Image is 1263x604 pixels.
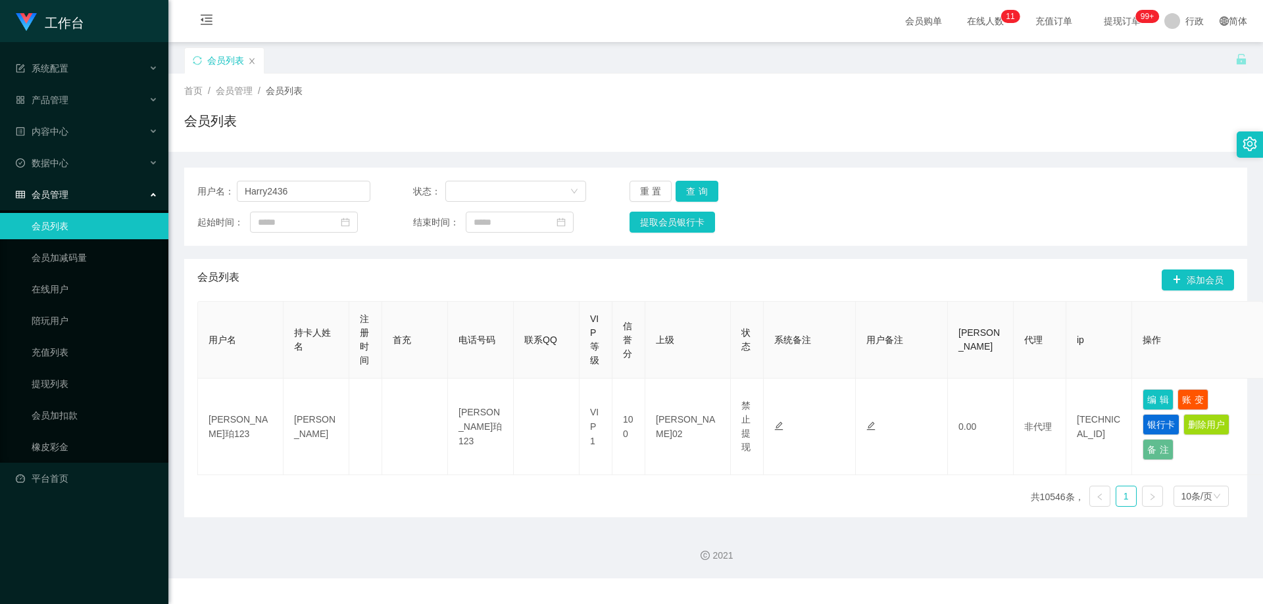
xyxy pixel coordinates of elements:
[1104,16,1141,26] font: 提现订单
[248,57,256,65] i: 图标： 关闭
[32,63,68,74] font: 系统配置
[32,276,158,302] a: 在线用户
[197,186,234,197] font: 用户名：
[32,402,158,429] a: 会员加扣款
[958,421,976,432] font: 0.00
[623,321,632,359] font: 信誉分
[413,186,441,197] font: 状态：
[1142,486,1163,507] li: 下一页
[16,127,25,136] i: 图标：个人资料
[1229,16,1247,26] font: 简体
[193,56,202,65] i: 图标：同步
[197,271,239,283] font: 会员列表
[1143,414,1179,435] button: 银行卡
[570,187,578,197] i: 图标： 下
[32,189,68,200] font: 会员管理
[623,414,633,439] font: 100
[1235,53,1247,65] i: 图标： 解锁
[258,85,260,96] font: /
[32,244,158,271] a: 会员加减码量
[360,314,369,365] font: 注册时间
[16,95,25,105] i: 图标: appstore-o
[184,114,237,128] font: 会员列表
[16,16,84,26] a: 工作台
[458,407,502,446] font: [PERSON_NAME]珀123
[1143,335,1161,345] font: 操作
[294,327,331,352] font: 持卡人姓名
[524,335,557,345] font: 联系QQ
[1177,389,1208,410] button: 账变
[967,16,1004,26] font: 在线人数
[630,181,672,202] button: 重置
[958,327,1000,352] font: [PERSON_NAME]
[207,55,244,66] font: 会员列表
[45,16,84,30] font: 工作台
[590,407,599,446] font: VIP1
[184,85,203,96] font: 首页
[590,314,599,365] font: VIP等级
[16,465,158,492] a: 图标：仪表板平台首页
[16,13,37,32] img: logo.9652507e.png
[1024,421,1052,432] font: 非代理
[1243,137,1257,151] i: 图标：设置
[866,335,903,345] font: 用户备注
[184,1,229,43] i: 图标: 菜单折叠
[32,213,158,239] a: 会员列表
[393,335,411,345] font: 首充
[1213,492,1221,501] i: 图标： 下
[1001,10,1020,23] sup: 11
[1077,414,1120,439] font: [TECHNICAL_ID]
[266,85,303,96] font: 会员列表
[16,158,25,168] i: 图标: 检查-圆圈-o
[216,85,253,96] font: 会员管理
[32,339,158,365] a: 充值列表
[1149,493,1156,501] i: 图标： 右
[32,371,158,397] a: 提现列表
[866,421,876,430] i: 图标：编辑
[16,64,25,73] i: 图标： 表格
[208,85,210,96] font: /
[656,414,715,439] font: [PERSON_NAME]02
[1035,16,1072,26] font: 充值订单
[774,421,783,430] i: 图标：编辑
[1181,491,1212,501] font: 10条/页
[197,217,243,227] font: 起始时间：
[1141,12,1154,21] font: 99+
[741,400,751,452] font: 禁止提现
[458,335,495,345] font: 电话号码
[32,95,68,105] font: 产品管理
[1181,486,1212,506] div: 10条/页
[557,218,566,227] i: 图标：日历
[294,414,335,439] font: [PERSON_NAME]
[1124,491,1129,501] font: 1
[32,126,68,137] font: 内容中心
[32,434,158,460] a: 橡皮彩金
[1220,16,1229,26] i: 图标: 全球
[16,190,25,199] i: 图标： 表格
[905,16,942,26] font: 会员购单
[1183,414,1229,435] button: 删除用户
[1185,16,1204,26] font: 行政
[1162,269,1234,290] button: 图标: 加号添加会员
[1077,335,1084,345] font: ip
[630,212,715,233] button: 提取会员银行卡
[209,335,236,345] font: 用户名
[741,327,751,352] font: 状态
[32,308,158,334] a: 陪玩用户
[656,335,674,345] font: 上级
[676,181,718,202] button: 查询
[32,158,68,168] font: 数据中心
[701,551,710,560] i: 图标：版权
[413,217,459,227] font: 结束时间：
[1143,439,1174,460] button: 备注
[774,335,811,345] font: 系统备注
[1096,493,1104,501] i: 图标： 左
[1024,335,1043,345] font: 代理
[712,550,733,561] font: 2021
[209,414,268,439] font: [PERSON_NAME]珀123
[1143,389,1174,410] button: 编辑
[341,218,350,227] i: 图标：日历
[1089,486,1110,507] li: 上一页
[237,181,370,202] input: 请输入用户名
[1135,10,1159,23] sup: 1046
